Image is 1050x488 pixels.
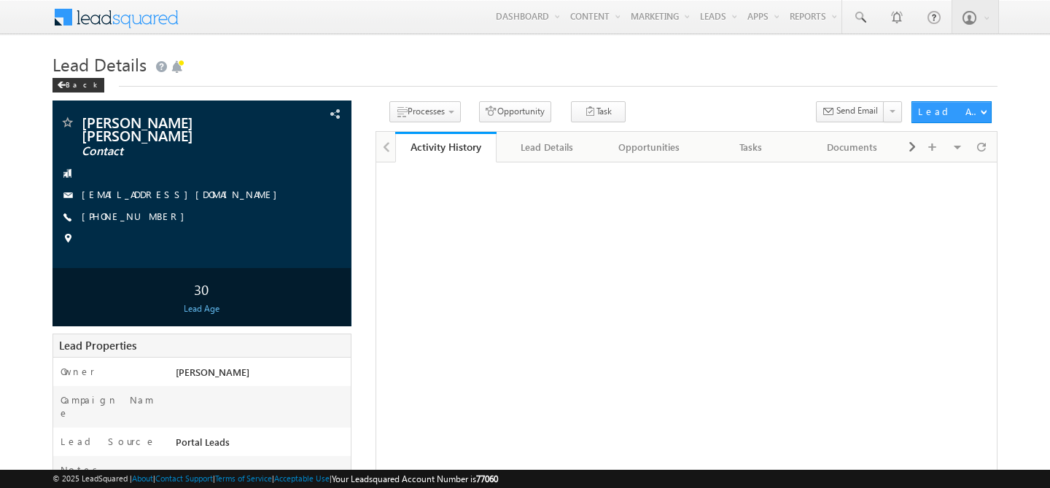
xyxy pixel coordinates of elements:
[814,138,891,156] div: Documents
[497,132,599,162] a: Lead Details
[82,144,266,159] span: Contact
[176,366,249,378] span: [PERSON_NAME]
[155,473,213,483] a: Contact Support
[61,463,103,476] label: Notes
[712,138,789,156] div: Tasks
[56,275,347,302] div: 30
[408,106,445,117] span: Processes
[406,140,486,154] div: Activity History
[172,435,351,455] div: Portal Leads
[571,101,626,122] button: Task
[476,473,498,484] span: 77060
[836,104,878,117] span: Send Email
[61,393,161,420] label: Campaign Name
[918,105,980,118] div: Lead Actions
[61,435,156,448] label: Lead Source
[700,132,802,162] a: Tasks
[82,115,266,141] span: [PERSON_NAME] [PERSON_NAME]
[56,302,347,315] div: Lead Age
[802,132,904,162] a: Documents
[215,473,272,483] a: Terms of Service
[52,78,104,93] div: Back
[389,101,461,122] button: Processes
[395,132,497,162] a: Activity History
[82,210,192,224] span: [PHONE_NUMBER]
[61,365,95,378] label: Owner
[479,101,551,122] button: Opportunity
[332,473,498,484] span: Your Leadsquared Account Number is
[82,188,284,200] a: [EMAIL_ADDRESS][DOMAIN_NAME]
[52,52,147,76] span: Lead Details
[599,132,701,162] a: Opportunities
[52,77,112,90] a: Back
[911,101,992,123] button: Lead Actions
[132,473,153,483] a: About
[52,472,498,486] span: © 2025 LeadSquared | | | | |
[508,138,586,156] div: Lead Details
[274,473,330,483] a: Acceptable Use
[816,101,884,122] button: Send Email
[59,338,136,353] span: Lead Properties
[610,138,688,156] div: Opportunities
